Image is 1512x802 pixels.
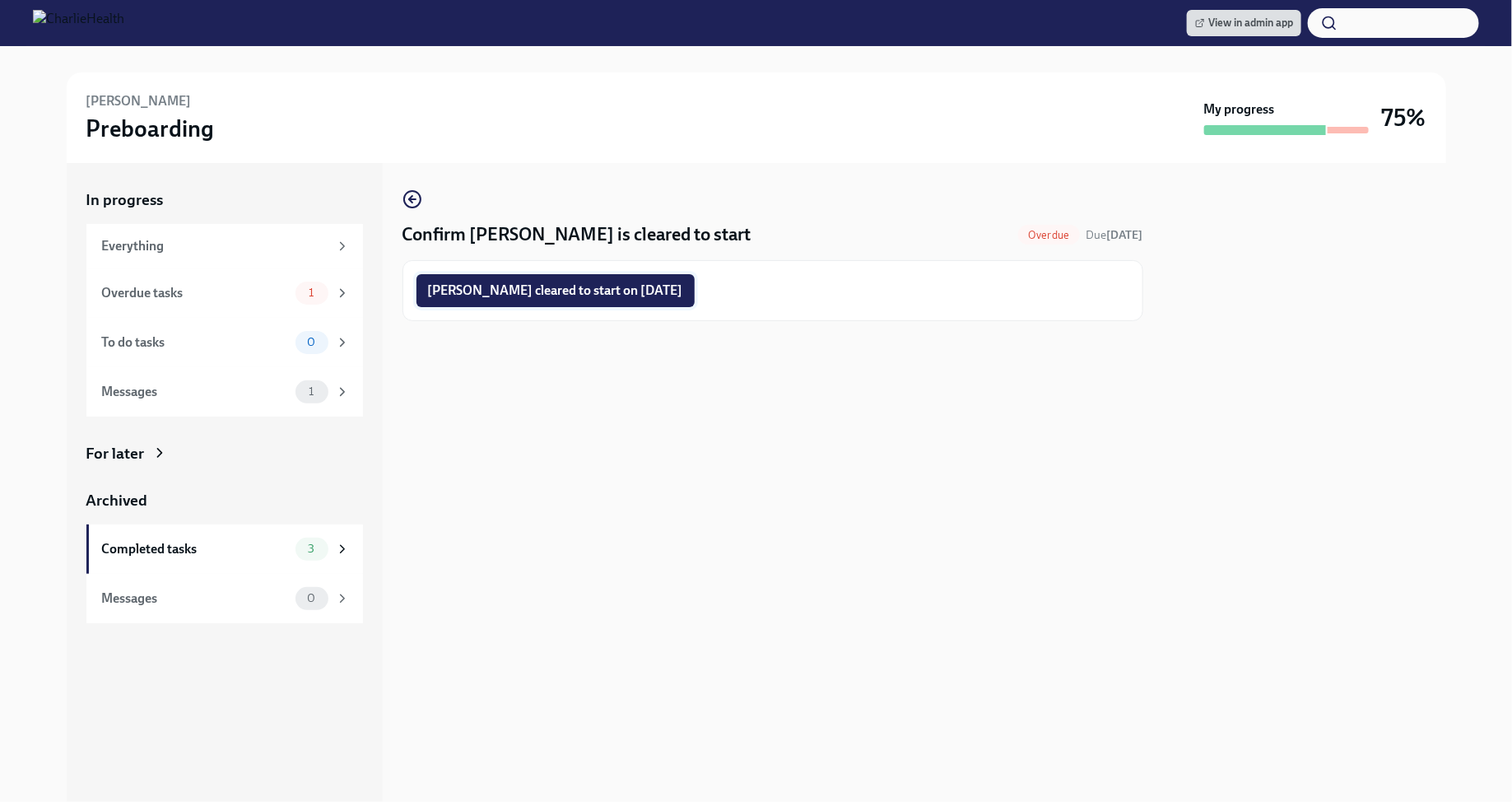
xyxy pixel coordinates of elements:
[102,590,289,608] div: Messages
[402,222,751,247] h4: Confirm [PERSON_NAME] is cleared to start
[86,490,363,511] a: Archived
[86,443,145,464] div: For later
[86,114,215,143] h3: Preboarding
[299,287,323,299] span: 1
[86,92,192,110] h6: [PERSON_NAME]
[428,282,683,299] span: [PERSON_NAME] cleared to start on [DATE]
[1382,103,1426,133] h3: 75%
[86,318,363,367] a: To do tasks0
[298,543,324,555] span: 3
[1204,100,1275,119] strong: My progress
[297,592,325,604] span: 0
[299,385,323,398] span: 1
[102,237,328,255] div: Everything
[416,274,695,307] button: [PERSON_NAME] cleared to start on [DATE]
[86,525,363,574] a: Completed tasks3
[86,574,363,623] a: Messages0
[86,224,363,268] a: Everything
[1187,10,1301,36] a: View in admin app
[1107,228,1143,242] strong: [DATE]
[86,367,363,417] a: Messages1
[102,333,289,352] div: To do tasks
[33,10,124,36] img: CharlieHealth
[1018,229,1079,241] span: Overdue
[86,189,363,211] a: In progress
[1086,228,1143,242] span: Due
[86,268,363,318] a: Overdue tasks1
[1195,15,1293,31] span: View in admin app
[1086,227,1143,243] span: August 6th, 2025 08:00
[297,336,325,348] span: 0
[102,284,289,302] div: Overdue tasks
[102,383,289,401] div: Messages
[102,540,289,558] div: Completed tasks
[86,443,363,464] a: For later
